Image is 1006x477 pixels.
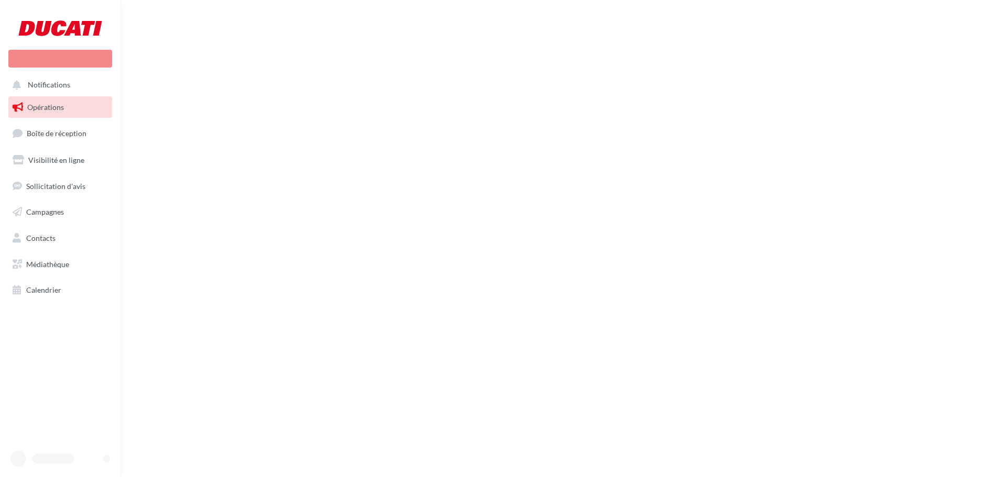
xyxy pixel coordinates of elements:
span: Campagnes [26,207,64,216]
a: Sollicitation d'avis [6,175,114,197]
a: Campagnes [6,201,114,223]
span: Notifications [28,81,70,90]
span: Sollicitation d'avis [26,181,85,190]
span: Boîte de réception [27,129,86,138]
span: Médiathèque [26,260,69,269]
span: Opérations [27,103,64,112]
a: Calendrier [6,279,114,301]
a: Médiathèque [6,253,114,275]
a: Contacts [6,227,114,249]
a: Opérations [6,96,114,118]
a: Visibilité en ligne [6,149,114,171]
span: Visibilité en ligne [28,156,84,164]
a: Boîte de réception [6,122,114,145]
div: Nouvelle campagne [8,50,112,68]
span: Calendrier [26,285,61,294]
span: Contacts [26,234,56,242]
